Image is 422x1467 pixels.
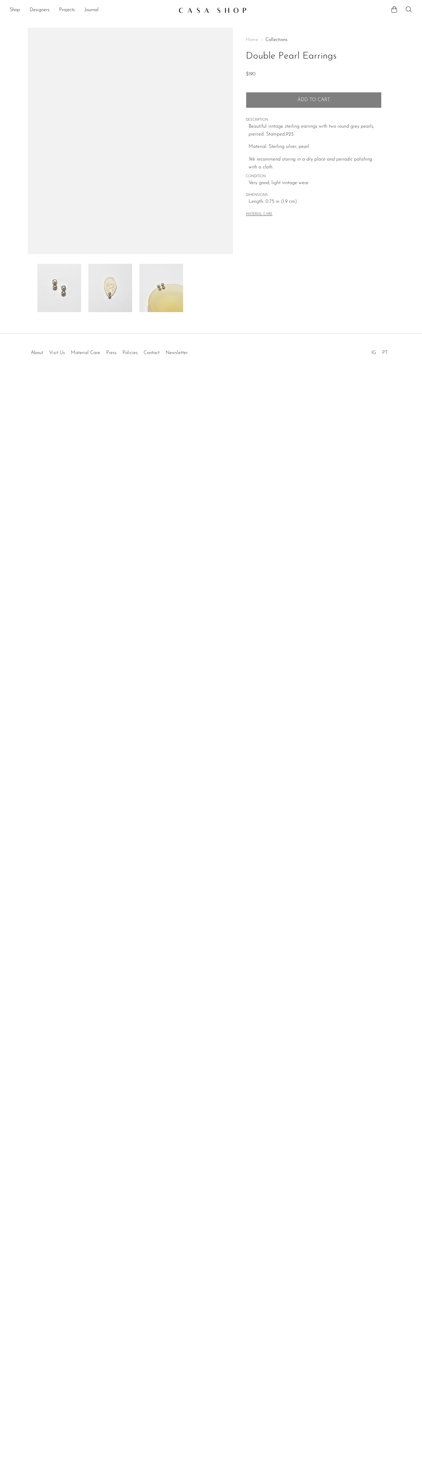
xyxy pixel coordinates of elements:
span: Very good; light vintage wear. [249,179,382,187]
a: About [31,350,43,355]
a: PT [382,350,388,355]
ul: Quick links [28,346,191,357]
p: Beautiful vintage sterling earrings with two round grey pearls, pierced. Stamped, [249,123,382,138]
span: Add to cart [297,97,330,103]
nav: Breadcrumbs [246,37,382,42]
span: CONDITION [246,174,382,179]
a: Policies [122,350,138,355]
span: Home [246,37,258,42]
img: Double Pearl Earrings [37,264,81,312]
em: 925. [286,132,294,137]
a: Projects [59,6,75,14]
a: Contact [144,350,160,355]
h1: Double Pearl Earrings [246,49,382,64]
ul: Social Medias [368,346,391,357]
a: Designers [30,6,49,14]
p: Material: Sterling silver, pearl. [249,143,382,151]
img: Double Pearl Earrings [139,264,183,312]
img: Double Pearl Earrings [88,264,132,312]
span: DIMENSIONS [246,193,382,198]
a: Journal [84,6,99,14]
a: IG [371,350,376,355]
span: $190 [246,72,255,77]
span: Length: 0.75 in (1.9 cm) [249,198,382,206]
a: Visit Us [49,350,65,355]
span: DESCRIPTION [246,117,382,123]
ul: NEW HEADER MENU [10,5,174,15]
a: Material Care [71,350,100,355]
nav: Desktop navigation [10,5,174,15]
a: Collections [265,37,287,42]
a: Press [106,350,116,355]
button: Add to cart [246,92,382,108]
button: MATERIAL CARE [246,212,272,217]
em: We recommend storing in a dry place and periodic polishing with a cloth. [249,157,372,170]
a: Shop [10,6,20,14]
